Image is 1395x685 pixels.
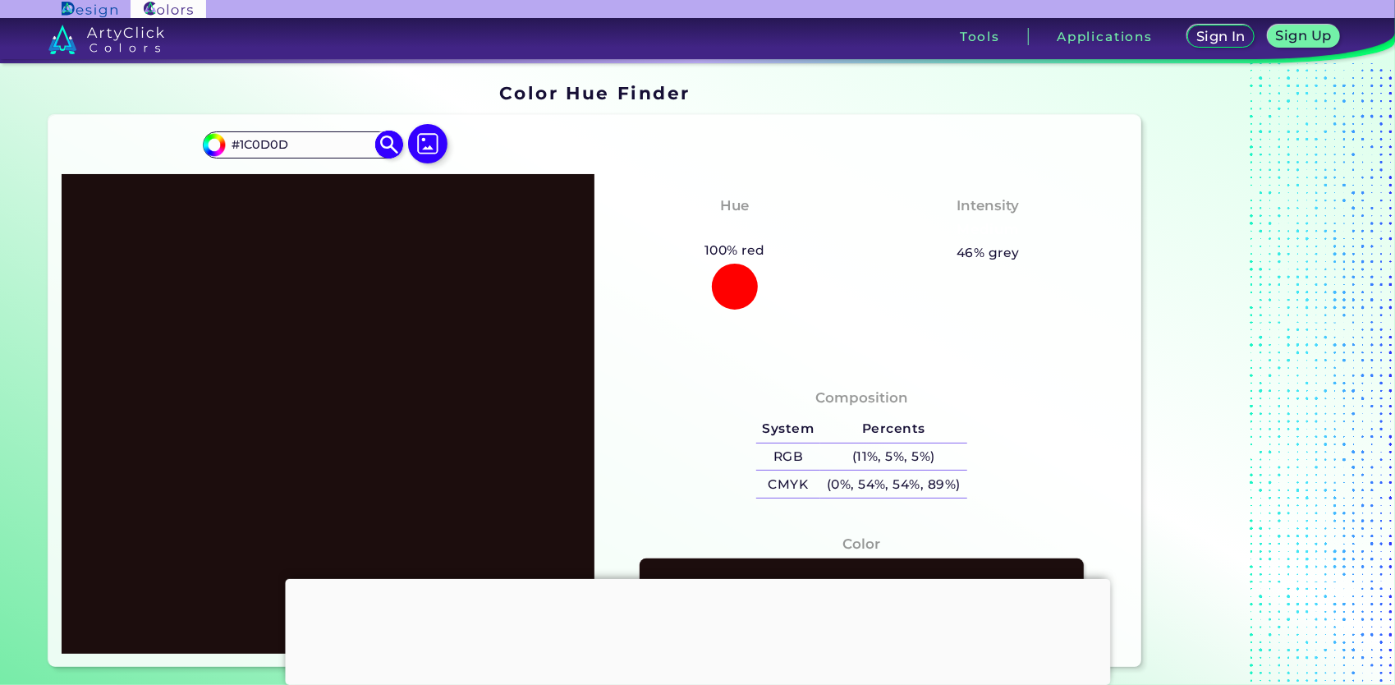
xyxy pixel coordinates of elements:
[1148,76,1353,674] iframe: Advertisement
[756,416,820,443] h5: System
[957,242,1020,264] h5: 46% grey
[375,131,404,159] img: icon search
[1278,30,1329,42] h5: Sign Up
[1271,26,1336,47] a: Sign Up
[226,134,379,156] input: type color..
[815,386,908,410] h4: Composition
[1199,30,1243,43] h5: Sign In
[48,25,164,54] img: logo_artyclick_colors_white.svg
[285,579,1110,681] iframe: Advertisement
[756,444,820,471] h5: RGB
[820,416,966,443] h5: Percents
[960,30,1000,43] h3: Tools
[1191,26,1250,47] a: Sign In
[713,220,756,240] h3: Red
[820,444,966,471] h5: (11%, 5%, 5%)
[1057,30,1153,43] h3: Applications
[756,471,820,498] h5: CMYK
[408,124,447,163] img: icon picture
[842,532,880,556] h4: Color
[820,471,966,498] h5: (0%, 54%, 54%, 89%)
[950,220,1027,240] h3: Medium
[720,194,749,218] h4: Hue
[698,240,771,261] h5: 100% red
[62,2,117,17] img: ArtyClick Design logo
[499,80,691,105] h1: Color Hue Finder
[957,194,1020,218] h4: Intensity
